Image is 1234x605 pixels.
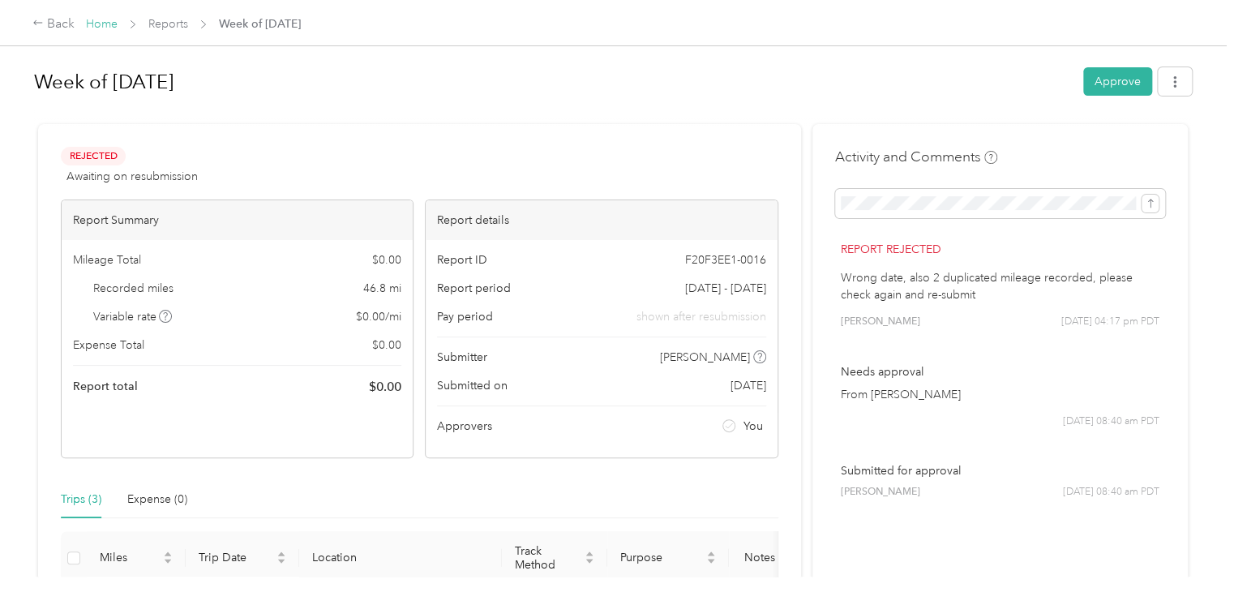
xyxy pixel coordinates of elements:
[841,386,1159,403] p: From [PERSON_NAME]
[841,241,1159,258] p: Report rejected
[437,349,487,366] span: Submitter
[372,251,401,268] span: $ 0.00
[437,377,508,394] span: Submitted on
[163,556,173,566] span: caret-down
[93,308,173,325] span: Variable rate
[706,549,716,559] span: caret-up
[585,556,594,566] span: caret-down
[515,544,581,572] span: Track Method
[73,378,138,395] span: Report total
[73,337,144,354] span: Expense Total
[73,251,141,268] span: Mileage Total
[127,491,187,508] div: Expense (0)
[61,491,101,508] div: Trips (3)
[34,62,1072,101] h1: Week of September 15 2025
[841,269,1159,303] p: Wrong date, also 2 duplicated mileage recorded, please check again and re-submit
[835,147,997,167] h4: Activity and Comments
[276,549,286,559] span: caret-up
[100,551,160,564] span: Miles
[62,200,413,240] div: Report Summary
[369,377,401,397] span: $ 0.00
[729,531,790,586] th: Notes
[86,17,118,31] a: Home
[437,280,511,297] span: Report period
[502,531,607,586] th: Track Method
[660,349,750,366] span: [PERSON_NAME]
[841,363,1159,380] p: Needs approval
[585,549,594,559] span: caret-up
[685,251,766,268] span: F20F3EE1-0016
[66,168,198,185] span: Awaiting on resubmission
[1061,315,1159,329] span: [DATE] 04:17 pm PDT
[163,549,173,559] span: caret-up
[356,308,401,325] span: $ 0.00 / mi
[743,418,763,435] span: You
[148,17,188,31] a: Reports
[620,551,703,564] span: Purpose
[841,315,920,329] span: [PERSON_NAME]
[32,15,75,34] div: Back
[1063,414,1159,429] span: [DATE] 08:40 am PDT
[199,551,273,564] span: Trip Date
[841,462,1159,479] p: Submitted for approval
[219,15,301,32] span: Week of [DATE]
[363,280,401,297] span: 46.8 mi
[186,531,299,586] th: Trip Date
[607,531,729,586] th: Purpose
[731,377,766,394] span: [DATE]
[706,556,716,566] span: caret-down
[1063,485,1159,500] span: [DATE] 08:40 am PDT
[437,308,493,325] span: Pay period
[841,485,920,500] span: [PERSON_NAME]
[276,556,286,566] span: caret-down
[1083,67,1152,96] button: Approve
[93,280,174,297] span: Recorded miles
[426,200,777,240] div: Report details
[636,308,766,325] span: shown after resubmission
[87,531,186,586] th: Miles
[685,280,766,297] span: [DATE] - [DATE]
[61,147,126,165] span: Rejected
[437,251,487,268] span: Report ID
[299,531,502,586] th: Location
[1143,514,1234,605] iframe: Everlance-gr Chat Button Frame
[437,418,492,435] span: Approvers
[372,337,401,354] span: $ 0.00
